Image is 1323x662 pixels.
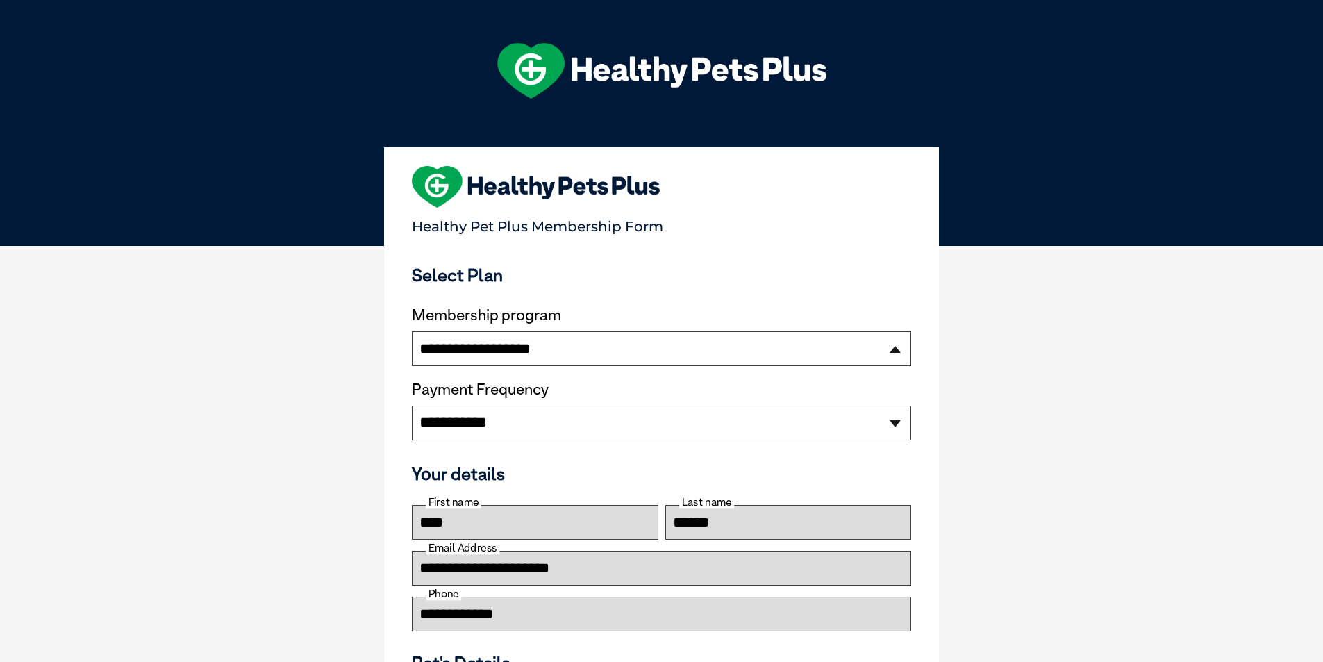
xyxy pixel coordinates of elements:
[412,306,911,324] label: Membership program
[412,265,911,286] h3: Select Plan
[412,381,549,399] label: Payment Frequency
[412,212,911,235] p: Healthy Pet Plus Membership Form
[426,542,499,554] label: Email Address
[412,166,660,208] img: heart-shape-hpp-logo-large.png
[497,43,826,99] img: hpp-logo-landscape-green-white.png
[412,463,911,484] h3: Your details
[679,496,734,508] label: Last name
[426,588,461,600] label: Phone
[426,496,481,508] label: First name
